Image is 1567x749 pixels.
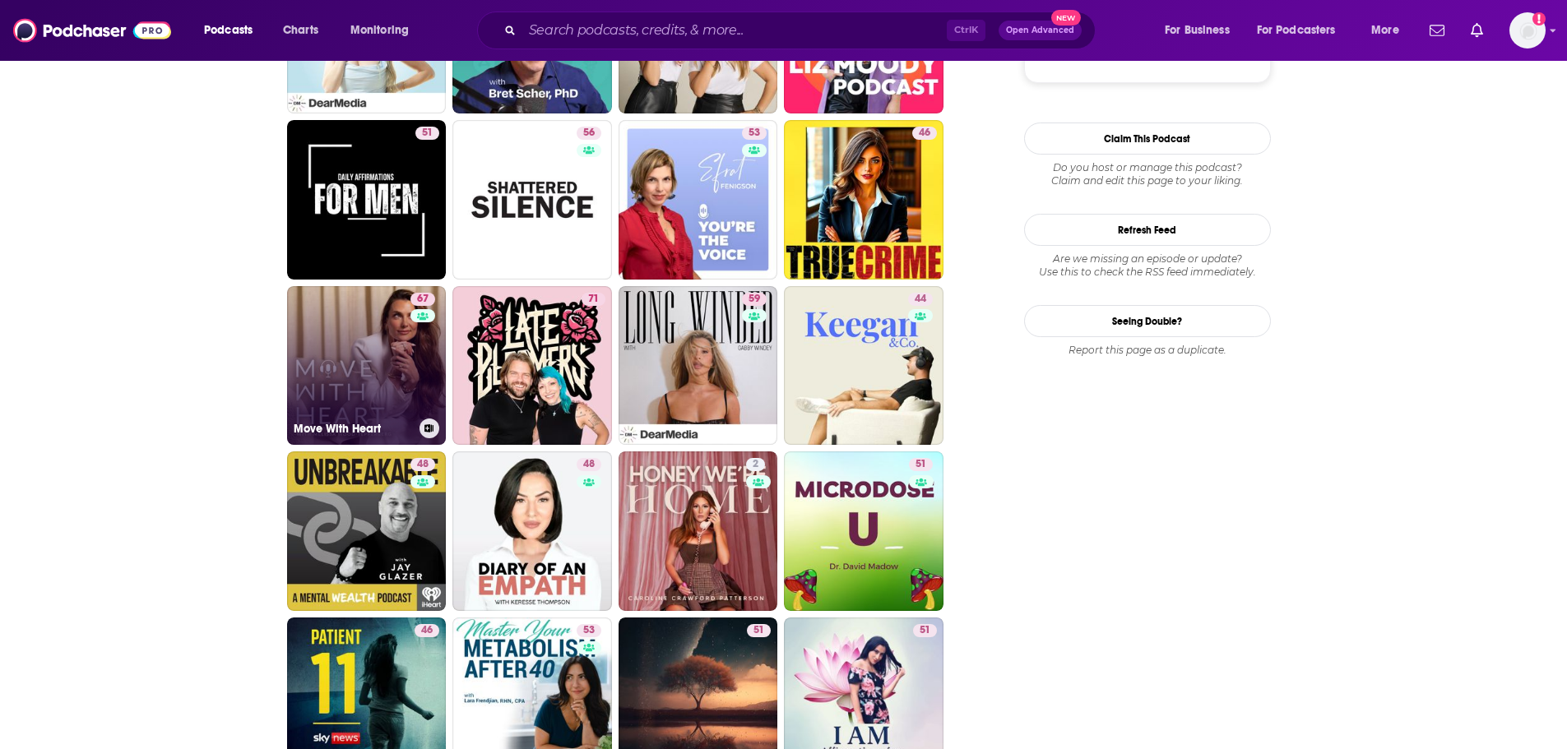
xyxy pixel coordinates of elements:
span: 59 [749,291,760,307]
a: 2 [619,451,778,611]
span: 56 [583,125,595,141]
button: Show profile menu [1509,12,1546,49]
a: 48 [452,451,612,611]
a: 51 [909,458,933,471]
a: 59 [619,286,778,446]
button: open menu [1153,17,1250,44]
button: Open AdvancedNew [999,21,1082,40]
img: User Profile [1509,12,1546,49]
a: 67 [410,293,435,306]
a: Show notifications dropdown [1423,16,1451,44]
input: Search podcasts, credits, & more... [522,17,947,44]
a: 51 [415,127,439,140]
span: 71 [588,291,599,307]
span: 46 [421,622,433,639]
div: Claim and edit this page to your liking. [1024,161,1271,187]
span: 51 [753,622,764,639]
span: Charts [283,19,318,42]
span: 46 [919,125,930,141]
a: 46 [415,624,439,637]
a: 67Move With Heart [287,286,447,446]
a: 53 [577,624,601,637]
div: Report this page as a duplicate. [1024,344,1271,357]
a: 48 [577,458,601,471]
span: New [1051,10,1081,25]
button: Claim This Podcast [1024,123,1271,155]
span: 51 [422,125,433,141]
span: Logged in as ILATeam [1509,12,1546,49]
a: 53 [742,127,767,140]
a: 56 [577,127,601,140]
a: 48 [287,451,447,611]
a: 2 [746,458,765,471]
svg: Add a profile image [1532,12,1546,25]
a: 53 [619,120,778,280]
div: Are we missing an episode or update? Use this to check the RSS feed immediately. [1024,252,1271,279]
span: 53 [749,125,760,141]
a: 51 [287,120,447,280]
a: 71 [452,286,612,446]
span: More [1371,19,1399,42]
span: 51 [916,456,926,473]
a: 44 [908,293,933,306]
a: Seeing Double? [1024,305,1271,337]
span: 51 [920,622,930,639]
a: 48 [410,458,435,471]
button: open menu [1360,17,1420,44]
span: 48 [417,456,429,473]
button: open menu [339,17,430,44]
span: For Business [1165,19,1230,42]
span: 48 [583,456,595,473]
span: Do you host or manage this podcast? [1024,161,1271,174]
button: open menu [1246,17,1360,44]
a: 46 [912,127,937,140]
span: 67 [417,291,429,307]
a: 71 [582,293,605,306]
a: 51 [913,624,937,637]
span: For Podcasters [1257,19,1336,42]
a: 46 [784,120,943,280]
a: Charts [272,17,328,44]
button: Refresh Feed [1024,214,1271,246]
a: 59 [742,293,767,306]
span: Ctrl K [947,20,985,41]
a: 51 [747,624,771,637]
a: 51 [784,451,943,611]
a: Show notifications dropdown [1464,16,1490,44]
span: 44 [915,291,926,307]
h3: Move With Heart [294,422,413,436]
span: 53 [583,622,595,639]
a: 44 [784,286,943,446]
span: Open Advanced [1006,26,1074,35]
div: Search podcasts, credits, & more... [493,12,1111,49]
img: Podchaser - Follow, Share and Rate Podcasts [13,15,171,46]
span: Monitoring [350,19,409,42]
span: 2 [753,456,758,473]
span: Podcasts [204,19,253,42]
a: 56 [452,120,612,280]
button: open menu [192,17,274,44]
